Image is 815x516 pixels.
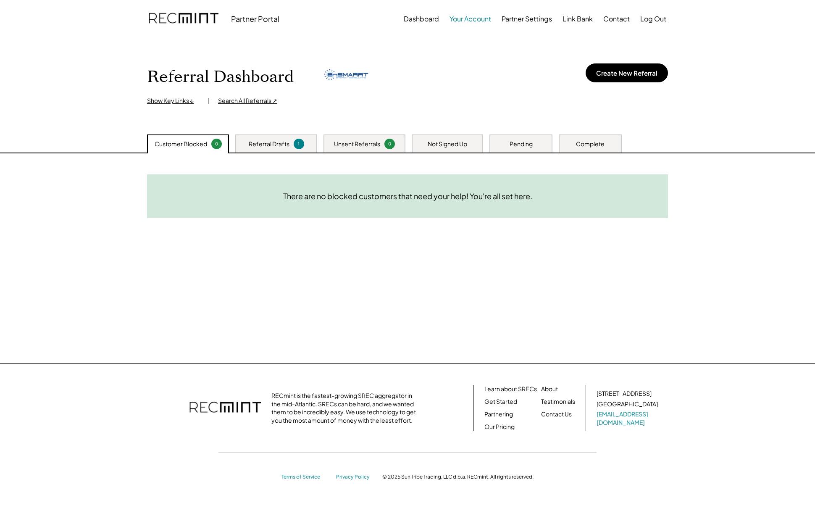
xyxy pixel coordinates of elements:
[404,11,439,27] button: Dashboard
[510,140,533,148] div: Pending
[281,474,328,481] a: Terms of Service
[450,11,491,27] button: Your Account
[249,140,289,148] div: Referral Drafts
[334,140,380,148] div: Unsent Referrals
[502,11,552,27] button: Partner Settings
[597,390,652,398] div: [STREET_ADDRESS]
[323,59,369,95] img: ensmarrt-logo.png
[541,398,575,406] a: Testimonials
[563,11,593,27] button: Link Bank
[147,67,294,87] h1: Referral Dashboard
[386,141,394,147] div: 0
[597,410,660,426] a: [EMAIL_ADDRESS][DOMAIN_NAME]
[213,141,221,147] div: 0
[382,474,534,480] div: © 2025 Sun Tribe Trading, LLC d.b.a. RECmint. All rights reserved.
[149,5,218,33] img: recmint-logotype%403x.png
[484,385,537,393] a: Learn about SRECs
[586,63,668,82] button: Create New Referral
[271,392,421,424] div: RECmint is the fastest-growing SREC aggregator in the mid-Atlantic. SRECs can be hard, and we wan...
[576,140,605,148] div: Complete
[484,423,515,431] a: Our Pricing
[597,400,658,408] div: [GEOGRAPHIC_DATA]
[541,385,558,393] a: About
[336,474,374,481] a: Privacy Policy
[541,410,572,419] a: Contact Us
[155,140,207,148] div: Customer Blocked
[283,191,532,201] div: There are no blocked customers that need your help! You're all set here.
[603,11,630,27] button: Contact
[428,140,467,148] div: Not Signed Up
[189,393,261,423] img: recmint-logotype%403x.png
[295,141,303,147] div: 1
[147,97,200,105] div: Show Key Links ↓
[484,410,513,419] a: Partnering
[231,14,279,24] div: Partner Portal
[208,97,210,105] div: |
[484,398,517,406] a: Get Started
[640,11,666,27] button: Log Out
[218,97,277,105] div: Search All Referrals ↗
